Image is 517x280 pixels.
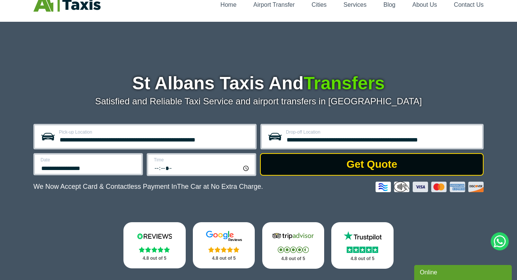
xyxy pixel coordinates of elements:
[454,2,484,8] a: Contact Us
[344,2,367,8] a: Services
[208,247,239,253] img: Stars
[41,158,137,162] label: Date
[304,73,385,93] span: Transfers
[340,254,385,263] p: 4.8 out of 5
[123,222,186,268] a: Reviews.io Stars 4.8 out of 5
[271,230,316,242] img: Tripadvisor
[312,2,327,8] a: Cities
[132,230,177,242] img: Reviews.io
[193,222,255,268] a: Google Stars 4.8 out of 5
[286,130,478,134] label: Drop-off Location
[221,2,237,8] a: Home
[201,254,247,263] p: 4.8 out of 5
[331,222,394,269] a: Trustpilot Stars 4.8 out of 5
[33,74,484,92] h1: St Albans Taxis And
[201,230,246,242] img: Google
[262,222,325,269] a: Tripadvisor Stars 4.8 out of 5
[278,247,309,253] img: Stars
[340,230,385,242] img: Trustpilot
[139,247,170,253] img: Stars
[177,183,263,190] span: The Car at No Extra Charge.
[59,130,251,134] label: Pick-up Location
[414,263,513,280] iframe: chat widget
[253,2,295,8] a: Airport Transfer
[383,2,395,8] a: Blog
[347,247,378,253] img: Stars
[132,254,177,263] p: 4.8 out of 5
[271,254,316,263] p: 4.8 out of 5
[33,183,263,191] p: We Now Accept Card & Contactless Payment In
[412,2,437,8] a: About Us
[154,158,250,162] label: Time
[33,96,484,107] p: Satisfied and Reliable Taxi Service and airport transfers in [GEOGRAPHIC_DATA]
[260,153,484,176] button: Get Quote
[376,182,484,192] img: Credit And Debit Cards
